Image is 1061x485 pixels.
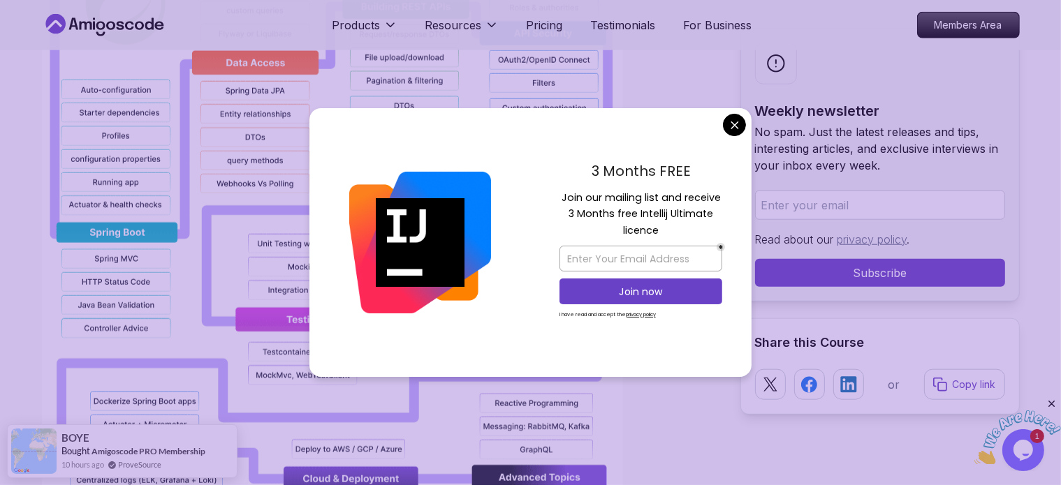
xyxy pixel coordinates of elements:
h2: Weekly newsletter [755,101,1005,121]
a: Testimonials [591,17,656,33]
iframe: chat widget [974,398,1061,464]
p: Read about our . [755,231,1005,248]
a: Members Area [917,12,1020,38]
p: Resources [425,17,482,33]
button: Copy link [924,369,1005,400]
p: Copy link [953,378,996,391]
img: provesource social proof notification image [11,428,57,474]
a: ProveSource [118,458,161,470]
button: Resources [425,17,499,45]
h2: Share this Course [755,333,1005,352]
p: Members Area [918,13,1019,38]
a: Amigoscode PRO Membership [92,446,205,456]
span: 10 hours ago [61,458,104,470]
p: No spam. Just the latest releases and tips, interesting articles, and exclusive interviews in you... [755,124,1005,174]
button: Products [332,17,397,45]
span: Bought [61,445,90,456]
a: Pricing [527,17,563,33]
button: Subscribe [755,259,1005,287]
a: For Business [684,17,752,33]
span: BOYE [61,432,89,444]
p: Products [332,17,381,33]
input: Enter your email [755,191,1005,220]
p: or [888,376,900,393]
a: privacy policy [837,232,907,246]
